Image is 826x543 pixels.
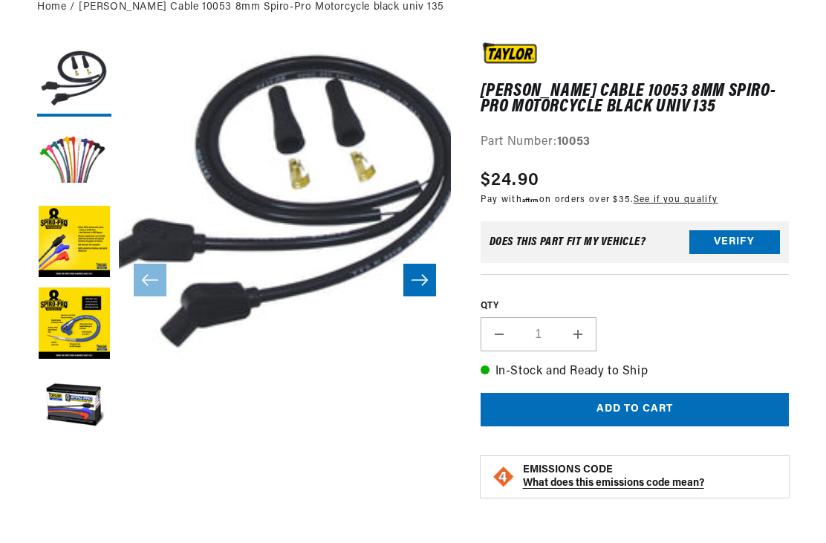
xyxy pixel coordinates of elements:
[490,236,646,248] div: Does This part fit My vehicle?
[481,133,789,152] div: Part Number:
[37,287,111,362] button: Load image 4 in gallery view
[37,42,111,117] button: Load image 1 in gallery view
[481,362,789,382] p: In-Stock and Ready to Ship
[403,264,436,296] button: Slide right
[492,465,516,489] img: Emissions code
[134,264,166,296] button: Slide left
[634,195,718,204] a: See if you qualify - Learn more about Affirm Financing (opens in modal)
[37,206,111,280] button: Load image 3 in gallery view
[481,300,789,313] label: QTY
[481,84,789,114] h1: [PERSON_NAME] Cable 10053 8mm Spiro-Pro Motorcycle black univ 135
[689,230,780,254] button: Verify
[481,167,540,194] span: $24.90
[481,194,718,207] p: Pay with on orders over $35.
[37,369,111,443] button: Load image 5 in gallery view
[37,124,111,198] button: Load image 2 in gallery view
[523,464,613,475] strong: EMISSIONS CODE
[37,42,451,518] media-gallery: Gallery Viewer
[481,393,789,426] button: Add to cart
[522,195,539,203] span: Affirm
[523,464,778,490] button: EMISSIONS CODEWhat does this emissions code mean?
[557,136,591,148] strong: 10053
[523,478,704,489] strong: What does this emissions code mean?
